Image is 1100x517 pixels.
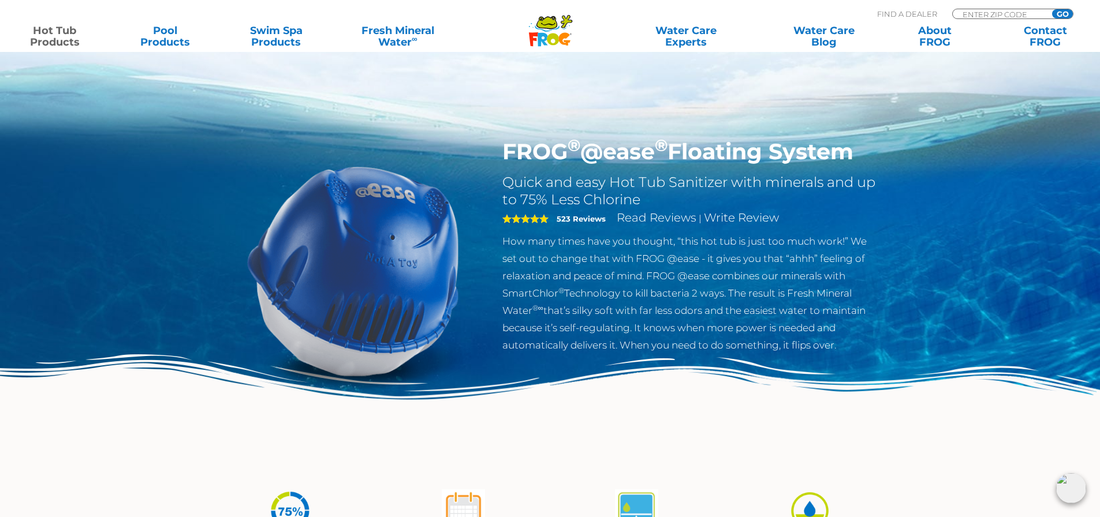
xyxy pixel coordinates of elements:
input: GO [1052,9,1073,18]
a: Water CareExperts [616,25,756,48]
input: Zip Code Form [961,9,1039,19]
p: Find A Dealer [877,9,937,19]
a: Fresh MineralWater∞ [344,25,452,48]
h2: Quick and easy Hot Tub Sanitizer with minerals and up to 75% Less Chlorine [502,174,879,208]
a: Write Review [704,211,779,224]
a: Swim SpaProducts [233,25,319,48]
p: How many times have you thought, “this hot tub is just too much work!” We set out to change that ... [502,233,879,354]
a: Read Reviews [617,211,696,224]
a: ContactFROG [1002,25,1088,48]
h1: FROG @ease Floating System [502,138,879,165]
sup: ®∞ [532,304,543,312]
span: | [699,213,702,224]
strong: 523 Reviews [557,214,606,223]
img: hot-tub-product-atease-system.png [221,138,486,403]
span: 5 [502,214,549,223]
a: AboutFROG [892,25,978,48]
sup: ® [655,135,668,155]
sup: ® [558,286,564,295]
a: Water CareBlog [781,25,867,48]
a: Hot TubProducts [12,25,98,48]
img: openIcon [1056,473,1086,503]
sup: ∞ [412,34,417,43]
a: PoolProducts [122,25,208,48]
sup: ® [568,135,580,155]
